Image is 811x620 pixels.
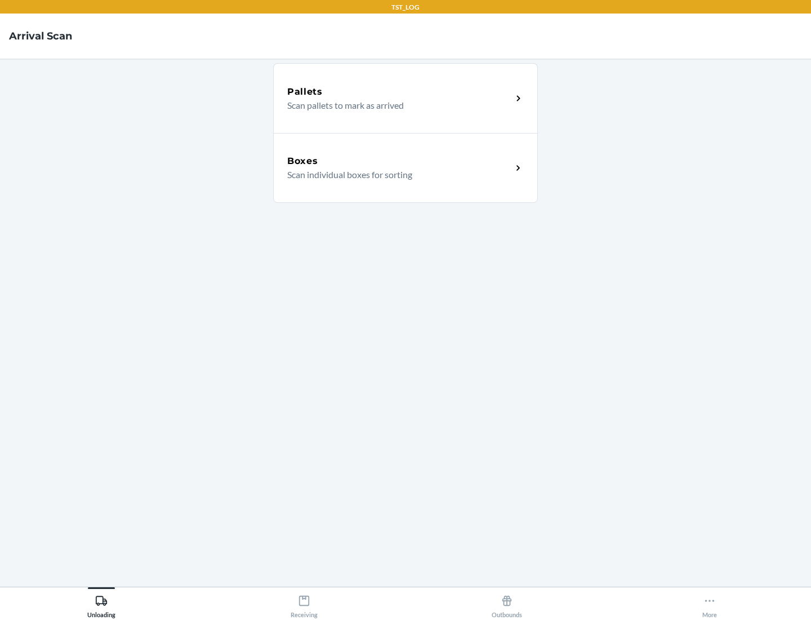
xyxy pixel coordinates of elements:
h5: Boxes [287,154,318,168]
div: Receiving [291,590,318,618]
h4: Arrival Scan [9,29,72,43]
div: Outbounds [492,590,522,618]
a: PalletsScan pallets to mark as arrived [273,63,538,133]
h5: Pallets [287,85,323,99]
button: More [608,587,811,618]
p: TST_LOG [391,2,420,12]
p: Scan individual boxes for sorting [287,168,503,181]
button: Receiving [203,587,405,618]
a: BoxesScan individual boxes for sorting [273,133,538,203]
div: More [702,590,717,618]
button: Outbounds [405,587,608,618]
p: Scan pallets to mark as arrived [287,99,503,112]
div: Unloading [87,590,115,618]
